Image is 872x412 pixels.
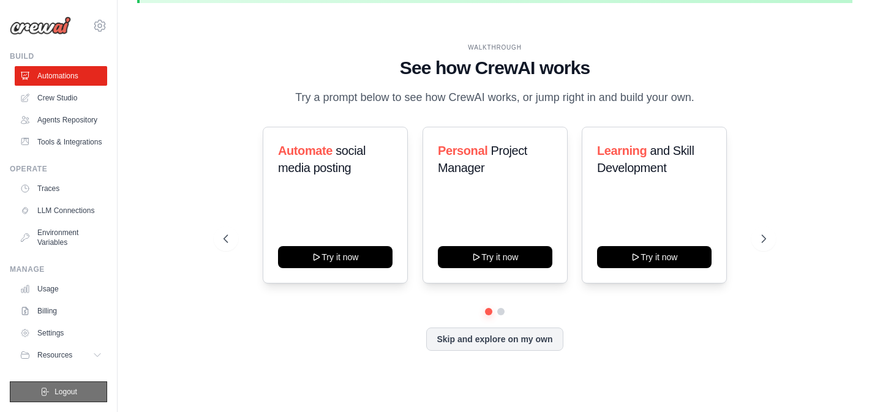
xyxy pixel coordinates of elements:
[438,144,487,157] span: Personal
[15,179,107,198] a: Traces
[15,66,107,86] a: Automations
[10,51,107,61] div: Build
[224,43,766,52] div: WALKTHROUGH
[289,89,701,107] p: Try a prompt below to see how CrewAI works, or jump right in and build your own.
[438,144,527,174] span: Project Manager
[15,132,107,152] a: Tools & Integrations
[426,328,563,351] button: Skip and explore on my own
[15,88,107,108] a: Crew Studio
[15,345,107,365] button: Resources
[10,164,107,174] div: Operate
[597,144,694,174] span: and Skill Development
[278,144,333,157] span: Automate
[597,144,647,157] span: Learning
[438,246,552,268] button: Try it now
[15,223,107,252] a: Environment Variables
[15,323,107,343] a: Settings
[10,17,71,35] img: Logo
[278,246,393,268] button: Try it now
[10,264,107,274] div: Manage
[15,301,107,321] a: Billing
[597,246,712,268] button: Try it now
[37,350,72,360] span: Resources
[224,57,766,79] h1: See how CrewAI works
[15,110,107,130] a: Agents Repository
[55,387,77,397] span: Logout
[811,353,872,412] iframe: Chat Widget
[10,381,107,402] button: Logout
[15,279,107,299] a: Usage
[15,201,107,220] a: LLM Connections
[278,144,366,174] span: social media posting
